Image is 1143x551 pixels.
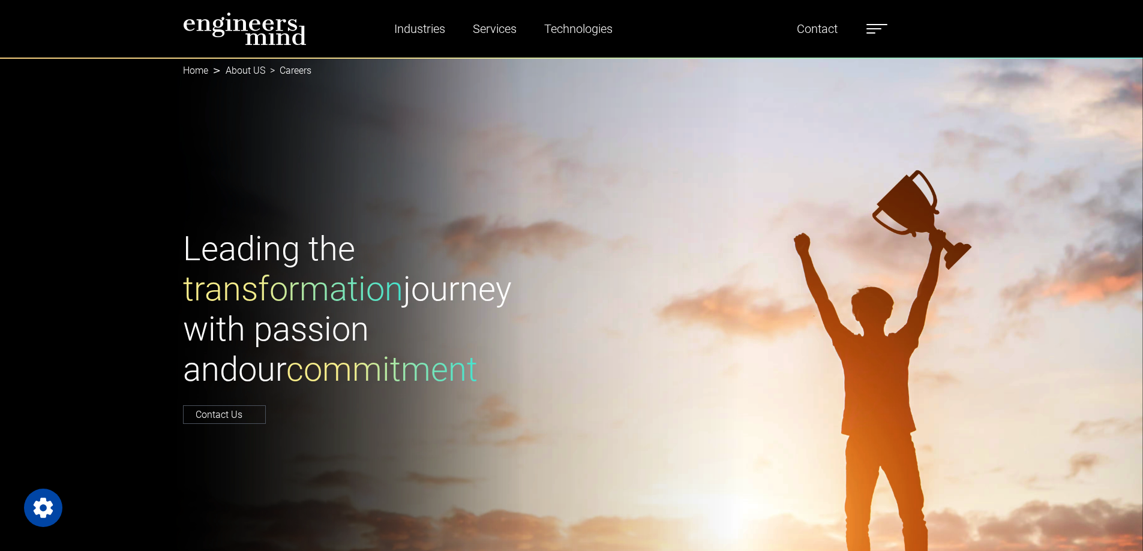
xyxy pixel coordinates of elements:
a: Home [183,65,208,76]
span: transformation [183,269,403,309]
img: logo [183,12,307,46]
a: Contact [792,15,842,43]
a: About US [226,65,265,76]
a: Services [468,15,521,43]
nav: breadcrumb [183,58,961,84]
span: commitment [286,350,478,389]
h1: Leading the journey with passion and our [183,229,565,390]
li: Careers [265,64,311,78]
a: Contact Us [183,405,266,424]
a: Industries [389,15,450,43]
a: Technologies [539,15,617,43]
